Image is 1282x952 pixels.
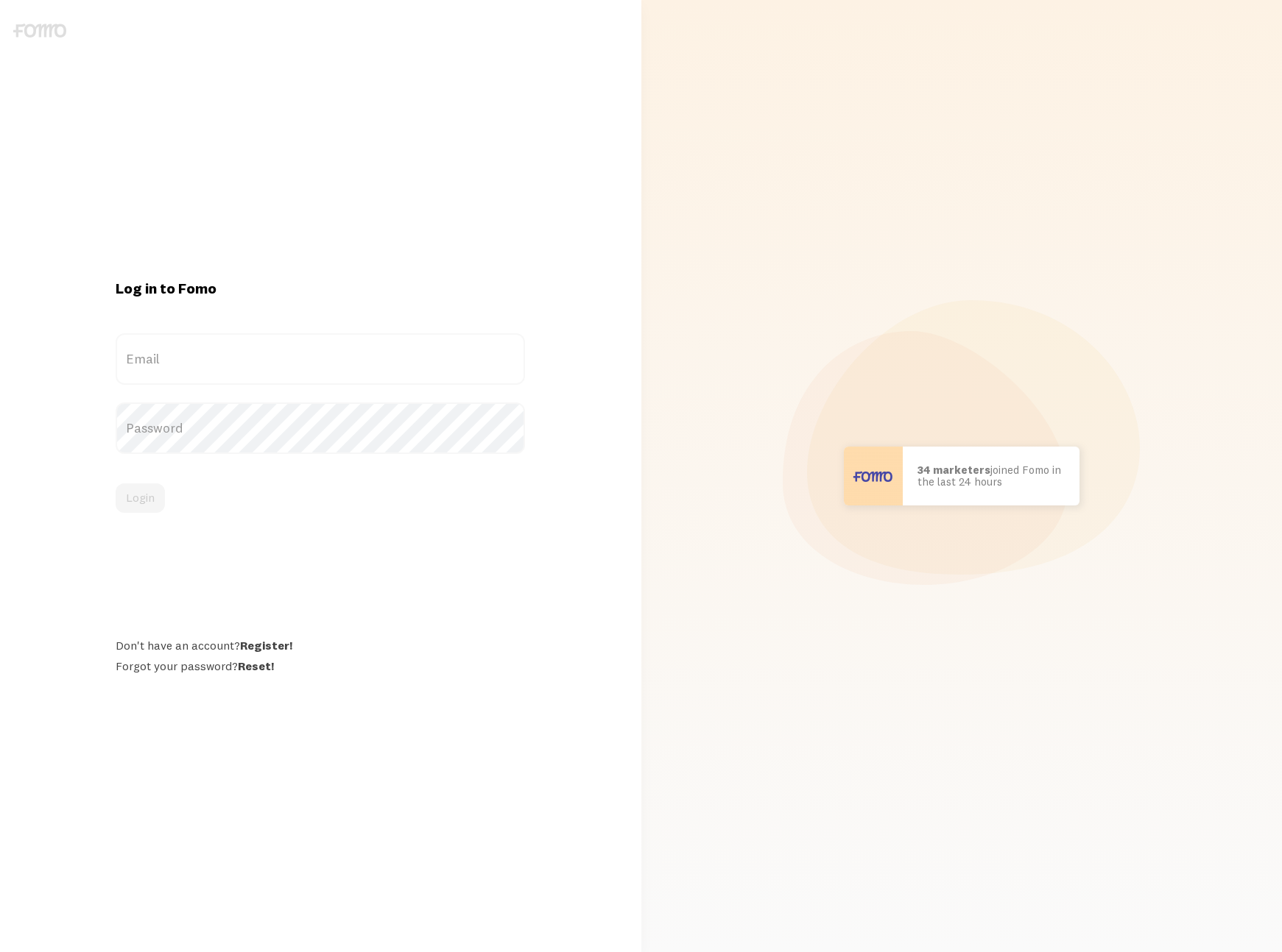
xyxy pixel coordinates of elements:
[844,447,903,505] img: User avatar
[116,333,525,385] label: Email
[918,463,990,477] b: 34 marketers
[13,24,66,38] img: fomo-logo-gray-b99e0e8ada9f9040e2984d0d95b3b12da0074ffd48d1e5cb62ac37fc77b0b268.svg
[918,464,1065,489] p: joined Fomo in the last 24 hours
[240,638,292,653] a: Register!
[116,402,525,454] label: Password
[238,658,274,673] a: Reset!
[116,658,525,673] div: Forgot your password?
[116,638,525,653] div: Don't have an account?
[116,279,525,298] h1: Log in to Fomo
